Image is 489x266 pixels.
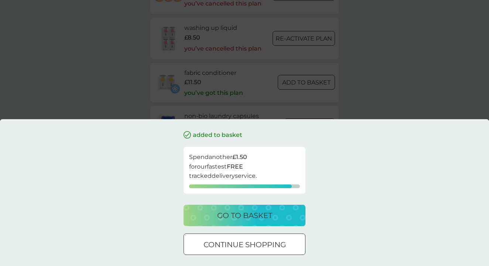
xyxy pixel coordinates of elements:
[204,239,286,251] p: continue shopping
[193,130,242,140] p: added to basket
[232,153,247,160] strong: £1.50
[184,234,305,255] button: continue shopping
[217,210,272,221] p: go to basket
[227,163,243,170] strong: FREE
[189,152,300,181] p: Spend another for our fastest tracked delivery service.
[184,205,305,226] button: go to basket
